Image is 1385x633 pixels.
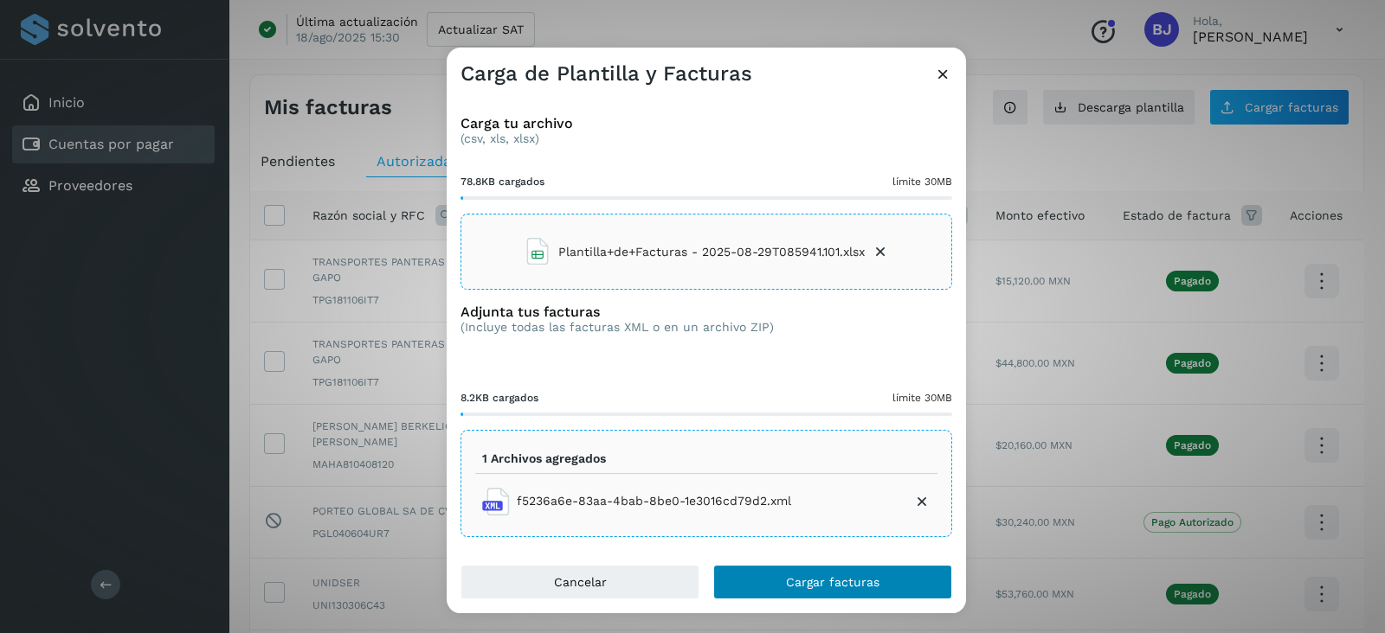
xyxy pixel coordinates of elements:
h3: Adjunta tus facturas [461,304,774,320]
span: Plantilla+de+Facturas - 2025-08-29T085941.101.xlsx [558,243,865,261]
span: límite 30MB [892,390,952,406]
span: 78.8KB cargados [461,174,544,189]
span: 8.2KB cargados [461,390,538,406]
span: f5236a6e-83aa-4bab-8be0-1e3016cd79d2.xml [517,492,791,510]
button: Cancelar [461,565,699,599]
p: (Incluye todas las facturas XML o en un archivo ZIP) [461,320,774,335]
p: (csv, xls, xlsx) [461,131,952,146]
h3: Carga de Plantilla y Facturas [461,61,752,86]
span: límite 30MB [892,174,952,189]
button: Cargar facturas [713,565,952,599]
span: Cancelar [554,576,607,588]
p: 1 Archivos agregados [482,451,606,466]
h3: Carga tu archivo [461,115,952,131]
span: Cargar facturas [786,576,879,588]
